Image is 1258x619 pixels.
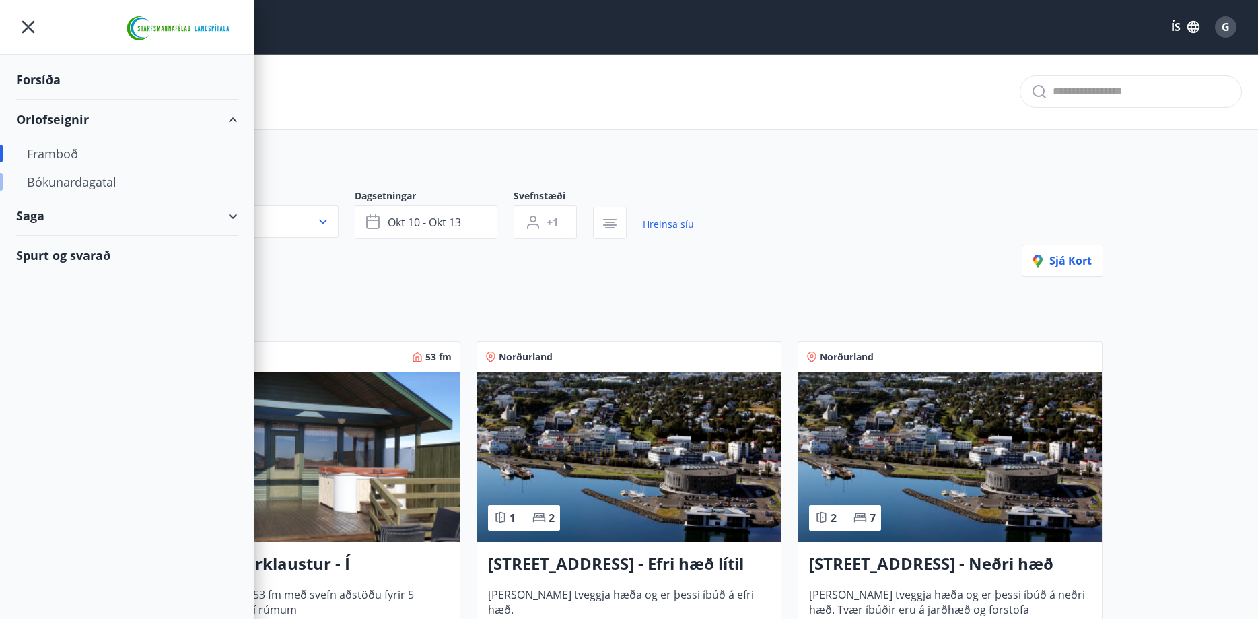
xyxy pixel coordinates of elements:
[16,236,238,275] div: Spurt og svarað
[1022,245,1103,277] button: Sjá kort
[477,372,781,542] img: Paella dish
[167,552,449,577] h3: Kirkjubæjarklaustur - Í [PERSON_NAME] Hæðargarðs
[809,552,1091,577] h3: [STREET_ADDRESS] - Neðri hæð íbúð 3
[820,350,874,364] span: Norðurland
[514,189,593,205] span: Svefnstæði
[514,205,577,239] button: +1
[355,189,514,205] span: Dagsetningar
[425,350,452,364] span: 53 fm
[156,372,460,542] img: Paella dish
[643,209,694,239] a: Hreinsa síu
[831,511,837,525] span: 2
[155,189,355,205] span: Svæði
[798,372,1102,542] img: Paella dish
[870,511,876,525] span: 7
[27,168,227,196] div: Bókunardagatal
[16,15,40,39] button: menu
[1033,253,1092,268] span: Sjá kort
[1210,11,1242,43] button: G
[16,60,238,100] div: Forsíða
[510,511,516,525] span: 1
[499,350,553,364] span: Norðurland
[547,215,559,230] span: +1
[121,15,238,42] img: union_logo
[355,205,497,239] button: okt 10 - okt 13
[16,100,238,139] div: Orlofseignir
[488,552,770,577] h3: [STREET_ADDRESS] - Efri hæð lítil íbúð 2
[388,215,461,230] span: okt 10 - okt 13
[549,511,555,525] span: 2
[16,196,238,236] div: Saga
[1222,20,1230,34] span: G
[1164,15,1207,39] button: ÍS
[27,139,227,168] div: Framboð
